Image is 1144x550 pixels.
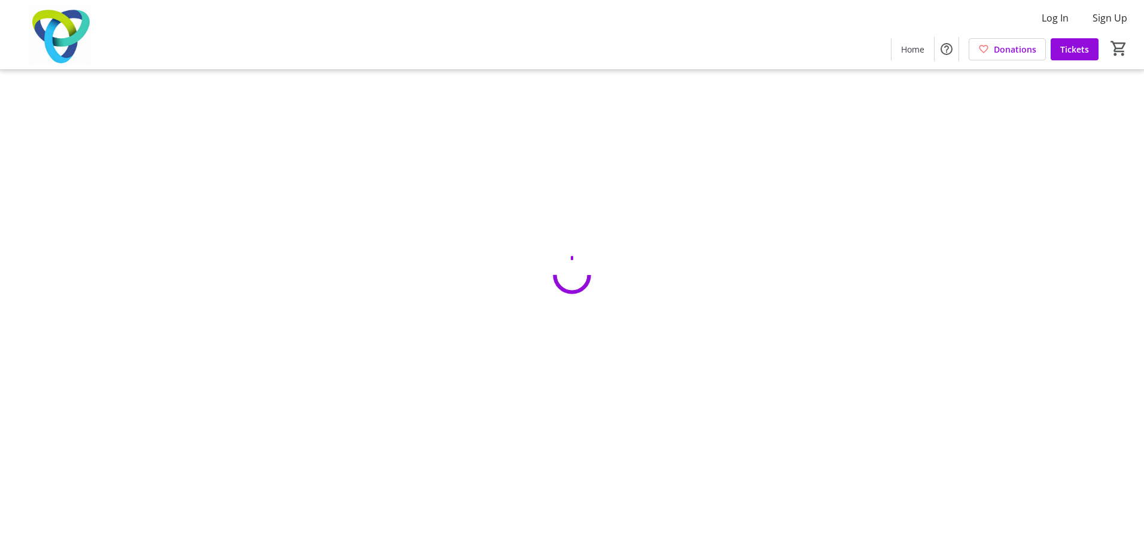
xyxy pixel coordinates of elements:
[1060,43,1089,56] span: Tickets
[901,43,924,56] span: Home
[7,5,114,65] img: Trillium Health Partners Foundation's Logo
[1032,8,1078,27] button: Log In
[1108,38,1130,59] button: Cart
[1083,8,1137,27] button: Sign Up
[1042,11,1069,25] span: Log In
[994,43,1036,56] span: Donations
[1093,11,1127,25] span: Sign Up
[969,38,1046,60] a: Donations
[892,38,934,60] a: Home
[935,37,959,61] button: Help
[1051,38,1099,60] a: Tickets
